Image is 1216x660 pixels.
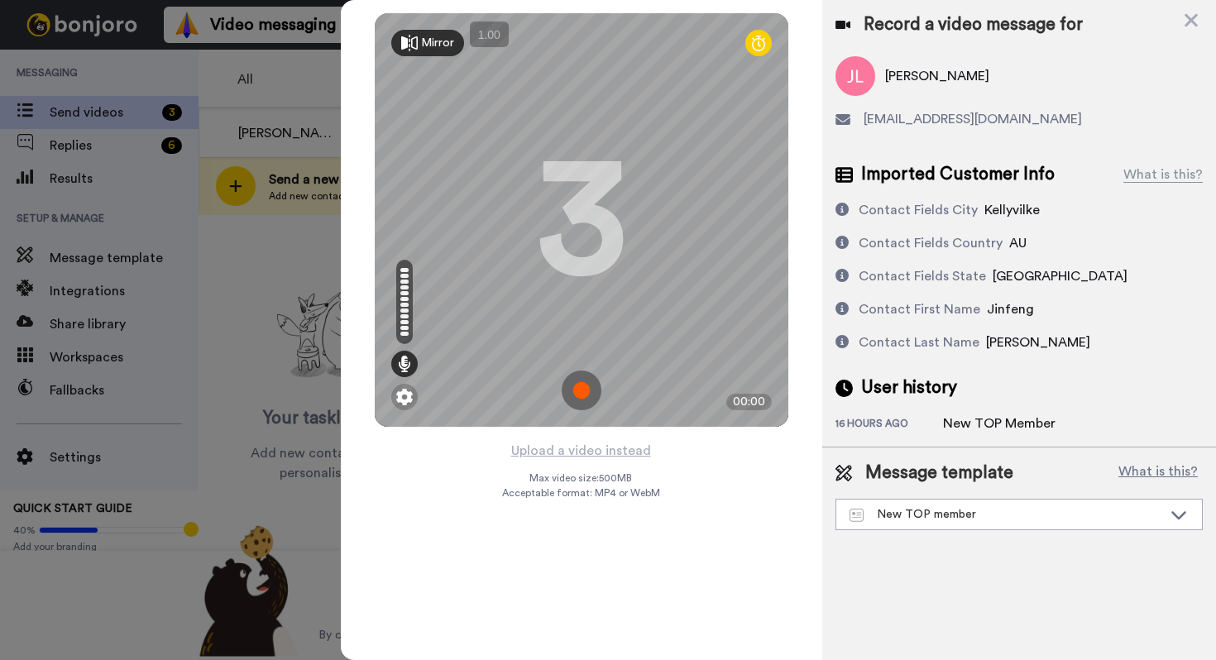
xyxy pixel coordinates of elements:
[536,158,627,282] div: 3
[861,162,1055,187] span: Imported Customer Info
[850,509,864,522] img: Message-temps.svg
[986,336,1090,349] span: [PERSON_NAME]
[835,417,943,433] div: 16 hours ago
[984,203,1040,217] span: Kellyvilke
[1009,237,1027,250] span: AU
[859,299,980,319] div: Contact First Name
[865,461,1013,485] span: Message template
[72,64,285,79] p: Message from Grant, sent 1w ago
[530,471,633,485] span: Max video size: 500 MB
[72,47,285,64] p: Thanks for being with us for 4 months - it's flown by! How can we make the next 4 months even bet...
[1113,461,1203,485] button: What is this?
[850,506,1162,523] div: New TOP member
[1123,165,1203,184] div: What is this?
[861,375,957,400] span: User history
[993,270,1127,283] span: [GEOGRAPHIC_DATA]
[859,233,1003,253] div: Contact Fields Country
[859,332,979,352] div: Contact Last Name
[859,266,986,286] div: Contact Fields State
[502,486,660,500] span: Acceptable format: MP4 or WebM
[864,109,1082,129] span: [EMAIL_ADDRESS][DOMAIN_NAME]
[943,414,1056,433] div: New TOP Member
[726,394,772,410] div: 00:00
[506,440,656,462] button: Upload a video instead
[37,50,64,76] img: Profile image for Grant
[562,371,601,410] img: ic_record_start.svg
[25,35,306,89] div: message notification from Grant, 1w ago. Thanks for being with us for 4 months - it's flown by! H...
[987,303,1034,316] span: Jinfeng
[859,200,978,220] div: Contact Fields City
[396,389,413,405] img: ic_gear.svg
